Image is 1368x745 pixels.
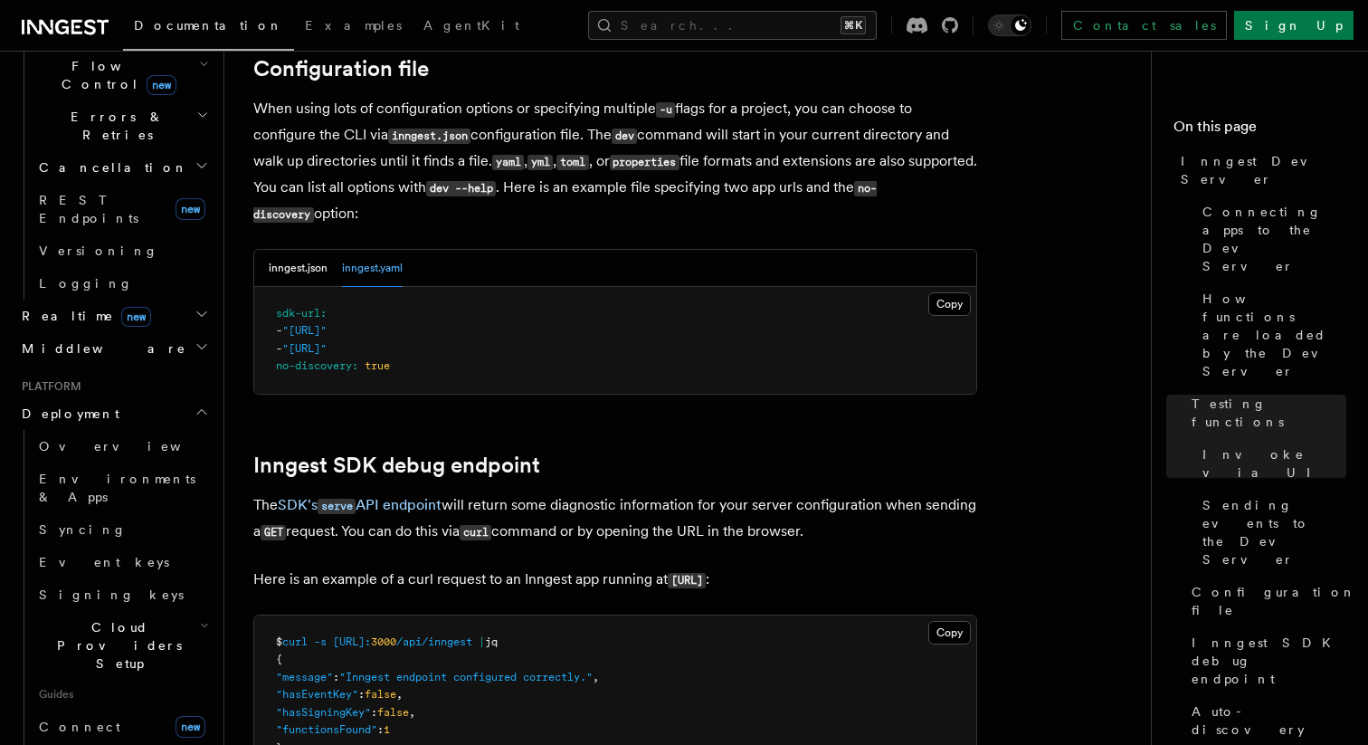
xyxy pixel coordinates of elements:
span: - [276,342,282,355]
span: no-discovery [276,359,352,372]
span: { [276,653,282,665]
span: Realtime [14,307,151,325]
span: true [365,359,390,372]
a: Sending events to the Dev Server [1195,489,1346,576]
code: yaml [492,155,524,170]
span: Cancellation [32,158,188,177]
a: Examples [294,5,413,49]
a: AgentKit [413,5,530,49]
span: Sending events to the Dev Server [1202,496,1346,568]
span: Connecting apps to the Dev Server [1202,203,1346,275]
span: -s [314,635,327,648]
code: [URL] [668,573,706,588]
code: yml [527,155,553,170]
a: Inngest Dev Server [1173,145,1346,196]
span: , [409,706,415,719]
code: properties [610,155,679,170]
a: SDK'sserveAPI endpoint [278,496,442,513]
a: Versioning [32,234,213,267]
span: Examples [305,18,402,33]
span: Deployment [14,405,119,423]
span: curl [282,635,308,648]
span: "functionsFound" [276,723,377,736]
button: Cloud Providers Setup [32,611,213,680]
span: , [593,671,599,683]
button: Copy [928,292,971,316]
span: Documentation [134,18,283,33]
a: Logging [32,267,213,300]
span: new [176,198,205,220]
button: Deployment [14,397,213,430]
span: : [333,671,339,683]
code: no-discovery [253,181,877,223]
span: Inngest Dev Server [1181,152,1346,188]
span: Connect [39,720,120,734]
span: Errors & Retries [32,108,196,144]
span: Inngest SDK debug endpoint [1192,634,1346,688]
span: Syncing [39,522,127,537]
span: Event keys [39,555,169,569]
span: Cloud Providers Setup [32,618,200,673]
code: dev --help [426,181,496,196]
button: Cancellation [32,151,213,184]
a: Documentation [123,5,294,51]
a: Testing functions [1184,387,1346,438]
span: jq [485,635,498,648]
span: Environments & Apps [39,472,195,504]
button: Middleware [14,332,213,365]
span: /api/inngest [396,635,472,648]
p: When using lots of configuration options or specifying multiple flags for a project, you can choo... [253,96,977,227]
span: "hasSigningKey" [276,706,371,719]
p: Here is an example of a curl request to an Inngest app running at : [253,567,977,593]
h4: On this page [1173,116,1346,145]
a: Signing keys [32,578,213,611]
button: Toggle dark mode [988,14,1031,36]
a: Environments & Apps [32,463,213,513]
span: 1 [384,723,390,736]
span: new [121,307,151,327]
span: Invoke via UI [1202,445,1346,482]
span: Platform [14,379,81,394]
a: Inngest SDK debug endpoint [253,453,540,478]
span: false [365,688,396,701]
a: Inngest SDK debug endpoint [1184,626,1346,695]
span: Flow Control [32,57,199,93]
span: "hasEventKey" [276,688,358,701]
span: Testing functions [1192,395,1346,431]
button: Copy [928,621,971,645]
span: Overview [39,439,225,454]
a: Contact sales [1061,11,1227,40]
span: "[URL]" [282,324,327,337]
span: [URL]: [333,635,371,648]
a: Configuration file [253,56,429,81]
span: Auto-discovery [1192,702,1346,739]
span: "Inngest endpoint configured correctly." [339,671,593,683]
span: | [479,635,485,648]
span: Middleware [14,339,186,358]
span: : [358,688,365,701]
span: : [352,359,358,372]
span: : [320,307,327,320]
span: "[URL]" [282,342,327,355]
code: -u [656,102,675,118]
span: How functions are loaded by the Dev Server [1202,290,1346,380]
button: inngest.json [269,250,328,287]
span: Signing keys [39,587,184,602]
code: GET [261,525,286,540]
a: How functions are loaded by the Dev Server [1195,282,1346,387]
span: : [377,723,384,736]
a: Connectnew [32,709,213,745]
span: Versioning [39,244,158,258]
span: Guides [32,680,213,709]
code: curl [460,525,491,540]
a: Connecting apps to the Dev Server [1195,196,1346,282]
button: Realtimenew [14,300,213,332]
span: AgentKit [423,18,519,33]
span: 3000 [371,635,396,648]
p: The will return some diagnostic information for your server configuration when sending a request.... [253,492,977,545]
button: Flow Controlnew [32,50,213,100]
a: Invoke via UI [1195,438,1346,489]
span: , [396,688,403,701]
span: Logging [39,276,133,291]
code: inngest.json [388,129,470,144]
